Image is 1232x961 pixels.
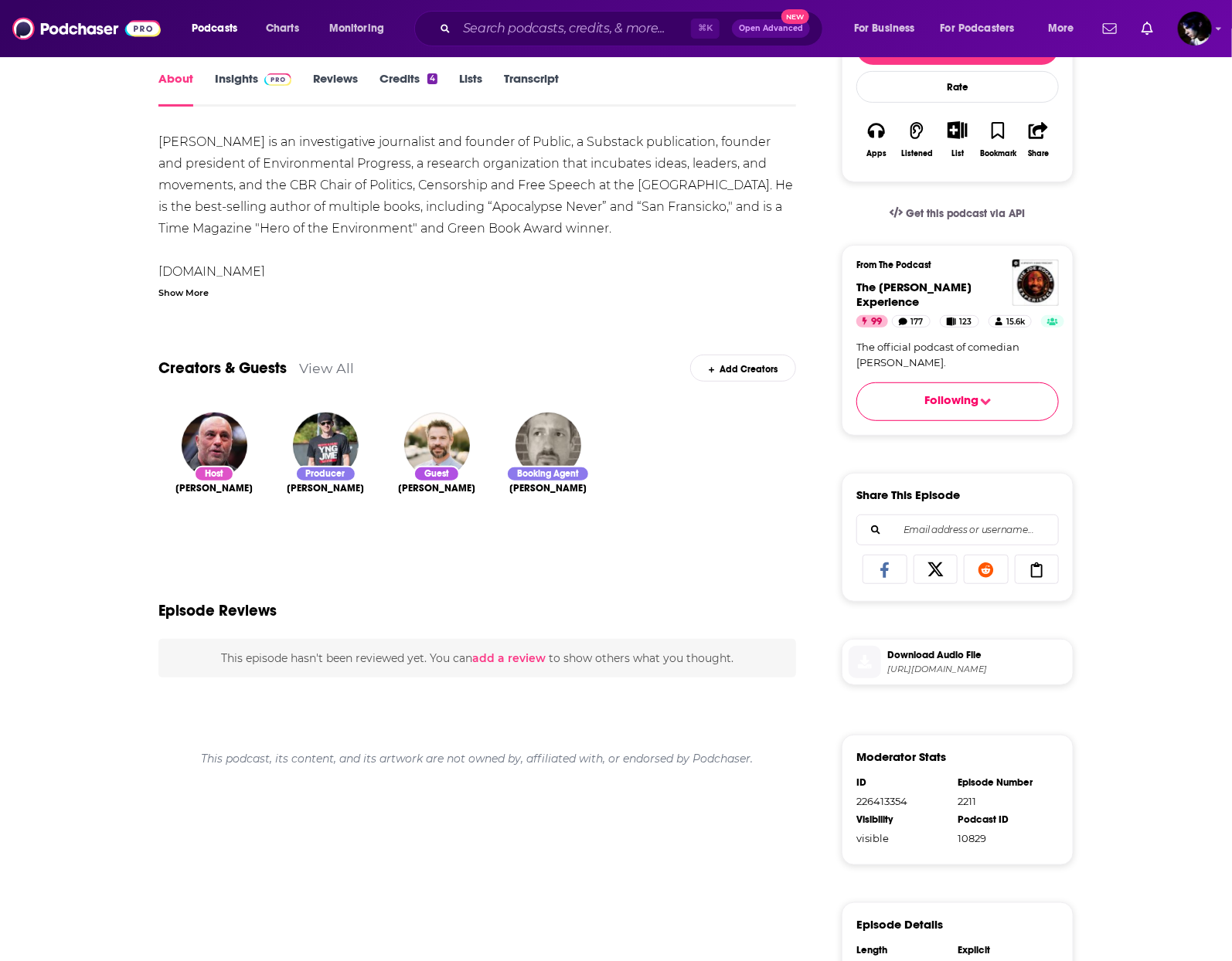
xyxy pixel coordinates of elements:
[856,832,948,844] div: visible
[901,149,933,158] div: Listened
[504,71,559,107] a: Transcript
[866,149,887,158] div: Apps
[398,482,475,494] a: Michael Shellenberger
[1178,12,1212,46] span: Logged in as zreese
[1037,16,1094,41] button: open menu
[732,19,810,38] button: Open AdvancedNew
[509,482,587,494] span: [PERSON_NAME]
[951,148,964,158] div: List
[1097,15,1123,42] a: Show notifications dropdown
[781,9,809,24] span: New
[221,651,733,665] span: This episode hasn't been reviewed yet. You can to show others what you thought.
[856,776,948,789] div: ID
[215,71,291,107] a: InsightsPodchaser Pro
[287,482,364,494] a: Jamie Vernon
[194,466,234,482] div: Host
[1178,12,1212,46] img: User Profile
[293,413,359,478] a: Jamie Vernon
[175,482,253,494] span: [PERSON_NAME]
[941,121,973,138] button: Show More Button
[958,813,1049,826] div: Podcast ID
[989,315,1032,328] a: 15.6k
[691,19,720,39] span: ⌘ K
[1006,314,1025,330] span: 15.6k
[856,280,972,309] span: The [PERSON_NAME] Experience
[849,646,1067,678] a: Download Audio File[URL][DOMAIN_NAME]
[739,25,803,32] span: Open Advanced
[256,16,308,41] a: Charts
[457,16,691,41] input: Search podcasts, credits, & more...
[414,466,460,482] div: Guest
[940,315,979,328] a: 123
[158,601,277,620] h3: Episode Reviews
[871,314,882,330] span: 99
[182,413,247,478] img: Joe Rogan
[1048,18,1074,39] span: More
[958,776,1049,789] div: Episode Number
[843,16,934,41] button: open menu
[856,315,888,328] a: 99
[509,482,587,494] a: Matt Staggs
[398,482,475,494] span: [PERSON_NAME]
[12,14,161,43] img: Podchaser - Follow, Share and Rate Podcasts
[941,18,1015,39] span: For Podcasters
[906,207,1026,220] span: Get this podcast via API
[266,18,299,39] span: Charts
[856,71,1059,103] div: Rate
[856,111,897,168] button: Apps
[856,340,1059,370] a: The official podcast of comedian [PERSON_NAME].
[295,466,356,482] div: Producer
[856,944,948,956] div: Length
[158,739,796,778] div: This podcast, its content, and its artwork are not owned by, affiliated with, or endorsed by Podc...
[318,16,404,41] button: open menu
[877,195,1038,233] a: Get this podcast via API
[856,280,972,309] a: The Joe Rogan Experience
[960,314,972,330] span: 123
[329,18,384,39] span: Monitoring
[924,392,978,412] span: Following
[892,315,931,328] a: 177
[870,515,1046,545] input: Email address or username...
[854,18,915,39] span: For Business
[914,555,958,584] a: Share on X/Twitter
[856,514,1059,545] div: Search followers
[459,71,482,107] a: Lists
[1178,12,1212,46] button: Show profile menu
[958,944,1049,956] div: Explicit
[158,131,796,348] div: [PERSON_NAME] is an investigative journalist and founder of Public, a Substack publication, found...
[404,413,470,478] img: Michael Shellenberger
[313,71,358,107] a: Reviews
[1135,15,1159,42] a: Show notifications dropdown
[287,482,364,494] span: [PERSON_NAME]
[175,482,253,494] a: Joe Rogan
[158,358,287,378] a: Creators & Guests
[911,314,924,330] span: 177
[856,260,1047,270] h3: From The Podcast
[158,71,193,107] a: About
[856,487,960,502] h3: Share This Episode
[1028,149,1049,158] div: Share
[958,795,1049,807] div: 2211
[856,382,1059,421] button: Following
[964,555,1009,584] a: Share on Reddit
[192,18,237,39] span: Podcasts
[516,413,581,478] img: Matt Staggs
[690,355,796,382] div: Add Creators
[1019,111,1059,168] button: Share
[958,832,1049,844] div: 10829
[506,466,590,482] div: Booking Agent
[897,111,937,168] button: Listened
[1012,260,1059,306] img: The Joe Rogan Experience
[980,149,1016,158] div: Bookmark
[158,264,265,279] a: [DOMAIN_NAME]
[856,795,948,807] div: 226413354
[978,111,1018,168] button: Bookmark
[938,111,978,168] div: Show More ButtonList
[931,16,1037,41] button: open menu
[887,648,1067,662] span: Download Audio File
[472,650,546,667] button: add a review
